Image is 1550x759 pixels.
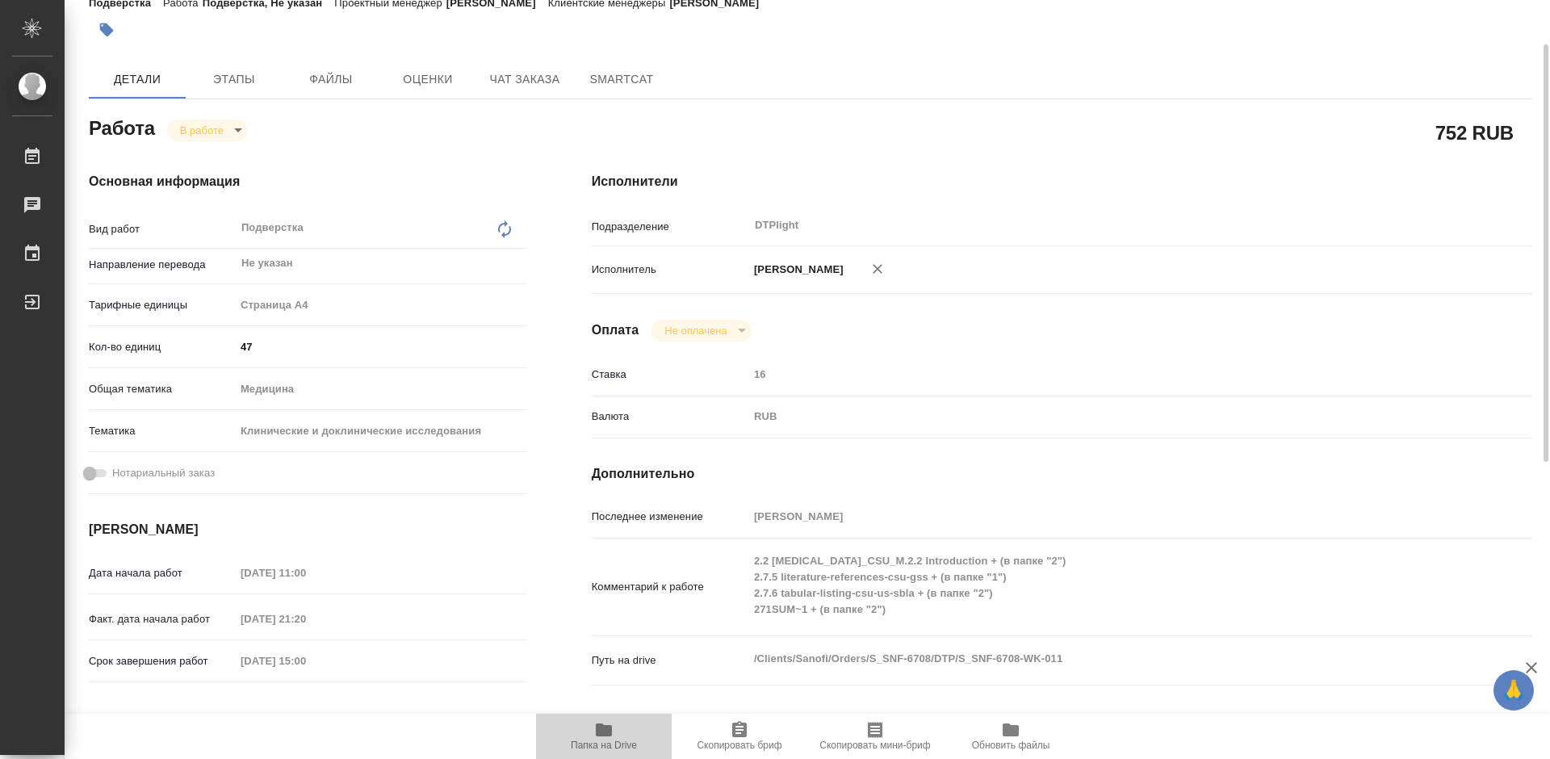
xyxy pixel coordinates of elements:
button: Не оплачена [660,324,731,338]
button: 🙏 [1493,670,1534,711]
p: Вид работ [89,221,235,237]
span: Файлы [292,69,370,90]
div: Медицина [235,375,527,403]
h2: Работа [89,112,155,141]
div: В работе [167,120,248,141]
p: Тематика [89,423,235,439]
div: Клинические и доклинические исследования [235,417,527,445]
h4: Исполнители [592,172,1532,191]
input: ✎ Введи что-нибудь [235,335,527,359]
button: Скопировать мини-бриф [807,714,943,759]
p: Подразделение [592,219,748,235]
p: Валюта [592,409,748,425]
span: Скопировать бриф [697,740,781,751]
div: Страница А4 [235,291,527,319]
span: Папка на Drive [571,740,637,751]
button: Папка на Drive [536,714,672,759]
span: Обновить файлы [972,740,1050,751]
span: Детали [98,69,176,90]
input: Пустое поле [748,505,1454,528]
span: Нотариальный заказ [112,465,215,481]
h4: [PERSON_NAME] [89,520,527,539]
p: Срок завершения работ [89,653,235,669]
span: Этапы [195,69,273,90]
input: Пустое поле [235,711,376,735]
p: Комментарий к работе [592,579,748,595]
h4: Дополнительно [592,464,1532,484]
h4: Оплата [592,321,639,340]
textarea: 2.2 [MEDICAL_DATA]_CSU_M.2.2 Introduction + (в папке "2") 2.7.5 literature-references-csu-gss + (... [748,547,1454,623]
textarea: /Clients/Sanofi/Orders/S_SNF-6708/DTP/S_SNF-6708-WK-011 [748,645,1454,673]
h4: Основная информация [89,172,527,191]
p: Общая тематика [89,381,235,397]
input: Пустое поле [235,561,376,585]
h2: 752 RUB [1435,119,1514,146]
button: В работе [175,124,228,137]
p: Кол-во единиц [89,339,235,355]
span: Чат заказа [486,69,563,90]
p: Ставка [592,367,748,383]
p: Дата начала работ [89,565,235,581]
p: [PERSON_NAME] [748,262,844,278]
button: Обновить файлы [943,714,1079,759]
p: Тарифные единицы [89,297,235,313]
p: Направление перевода [89,257,235,273]
div: RUB [748,403,1454,430]
span: 🙏 [1500,673,1527,707]
p: Путь на drive [592,652,748,669]
input: Пустое поле [748,363,1454,386]
p: Факт. дата начала работ [89,611,235,627]
p: Исполнитель [592,262,748,278]
p: Последнее изменение [592,509,748,525]
span: Оценки [389,69,467,90]
button: Скопировать бриф [672,714,807,759]
button: Добавить тэг [89,12,124,48]
button: Удалить исполнителя [860,251,895,287]
input: Пустое поле [235,649,376,673]
span: Скопировать мини-бриф [819,740,930,751]
div: В работе [651,320,751,342]
span: SmartCat [583,69,660,90]
input: Пустое поле [235,607,376,631]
